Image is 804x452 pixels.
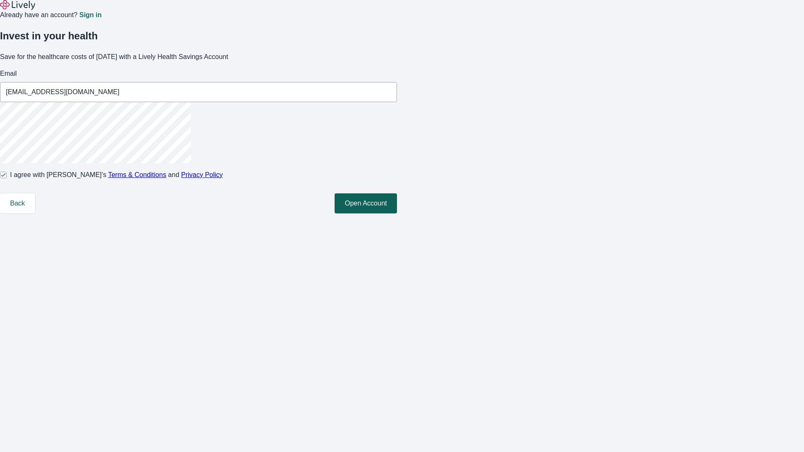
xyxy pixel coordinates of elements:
[181,171,223,178] a: Privacy Policy
[10,170,223,180] span: I agree with [PERSON_NAME]’s and
[108,171,166,178] a: Terms & Conditions
[335,193,397,213] button: Open Account
[79,12,101,18] a: Sign in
